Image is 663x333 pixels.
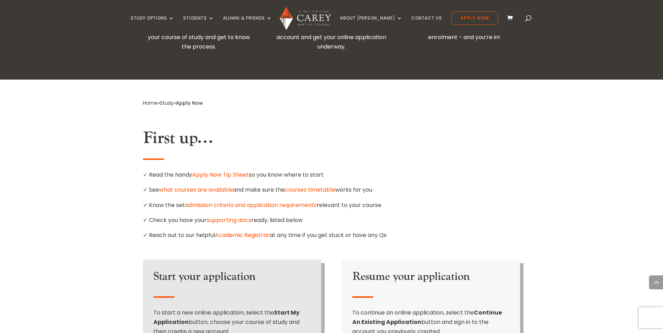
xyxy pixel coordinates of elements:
[185,201,317,209] a: admission criteria and application requirements
[145,24,253,51] span: Read the decide on your course of study and get to know the process.
[207,216,251,224] a: supporting docs
[275,13,387,51] div: Page 1
[143,170,520,185] p: ✓ Read the handy so you know where to start
[280,7,331,30] img: Carey Baptist College
[153,309,274,317] span: To start a new online application, select the
[143,99,203,106] span: » »
[160,99,174,106] a: Study
[192,171,249,179] a: Apply Now Tip Sheet
[352,270,510,287] h3: Resume your application
[143,230,520,240] p: ✓ Reach out to our helpful at any time if you get stuck or have any Qs
[143,99,158,106] a: Home
[411,16,442,32] a: Contact Us
[223,16,272,32] a: Alumni & Friends
[143,14,255,52] div: Page 1
[131,16,174,32] a: Study Options
[153,309,300,326] strong: Start My Application
[143,200,520,215] p: ✓ Know the set relevant to your course
[352,309,502,326] strong: Continue An Existing Application
[143,215,520,230] p: ✓ Check you have your ready, listed below
[275,13,387,51] p: , create an account and get your online application underway.
[153,270,311,287] h3: Start your application
[183,16,214,32] a: Students
[352,309,474,317] span: To continue an online application, select the
[176,99,203,106] span: Apply Now
[143,128,520,152] h2: First up…
[285,186,335,194] a: courses timetable
[340,16,402,32] a: About [PERSON_NAME]
[143,185,520,200] p: ✓ See and make sure the works for you
[451,12,498,25] a: Apply Now
[215,231,269,239] a: Academic Registrar
[159,186,233,194] a: what courses are available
